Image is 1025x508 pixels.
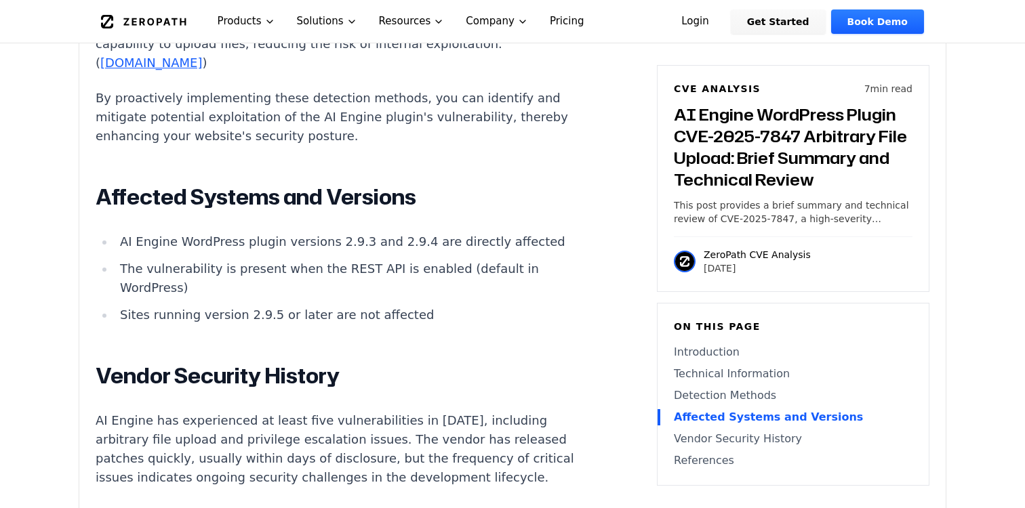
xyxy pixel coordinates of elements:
[704,248,811,261] p: ZeroPath CVE Analysis
[674,198,912,226] p: This post provides a brief summary and technical review of CVE-2025-7847, a high-severity arbitra...
[731,9,826,34] a: Get Started
[674,251,696,272] img: ZeroPath CVE Analysis
[674,344,912,360] a: Introduction
[100,56,202,70] a: [DOMAIN_NAME]
[674,409,912,425] a: Affected Systems and Versions
[864,82,912,96] p: 7 min read
[96,184,600,211] h2: Affected Systems and Versions
[674,366,912,382] a: Technical Information
[115,259,600,297] li: The vulnerability is present when the REST API is enabled (default in WordPress)
[115,305,600,324] li: Sites running version 2.9.5 or later are not affected
[674,431,912,447] a: Vendor Security History
[674,82,761,96] h6: CVE Analysis
[704,261,811,275] p: [DATE]
[96,362,600,389] h2: Vendor Security History
[674,320,912,333] h6: On this page
[674,104,912,190] h3: AI Engine WordPress Plugin CVE-2025-7847 Arbitrary File Upload: Brief Summary and Technical Review
[831,9,924,34] a: Book Demo
[115,232,600,251] li: AI Engine WordPress plugin versions 2.9.3 and 2.9.4 are directly affected
[96,89,600,146] p: By proactively implementing these detection methods, you can identify and mitigate potential expl...
[674,387,912,404] a: Detection Methods
[665,9,725,34] a: Login
[96,411,600,487] p: AI Engine has experienced at least five vulnerabilities in [DATE], including arbitrary file uploa...
[674,452,912,469] a: References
